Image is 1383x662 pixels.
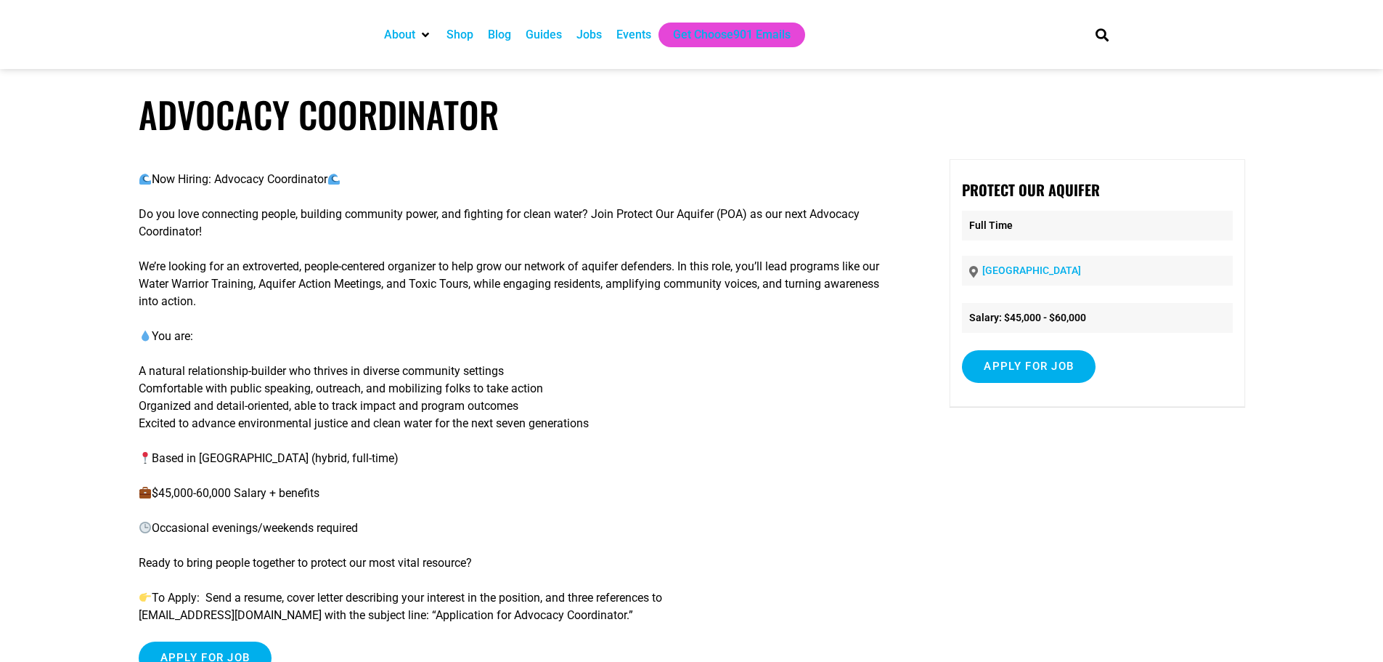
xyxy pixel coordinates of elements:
p: Occasional evenings/weekends required [139,520,895,537]
p: To Apply: Send a resume, cover letter describing your interest in the position, and three referen... [139,589,895,624]
div: Search [1090,23,1114,47]
div: About [377,23,439,47]
p: Now Hiring: Advocacy Coordinator [139,171,895,188]
a: About [384,26,415,44]
img: 💧 [139,330,151,342]
input: Apply for job [962,350,1096,383]
p: Ready to bring people together to protect our most vital resource? [139,554,895,572]
a: Get Choose901 Emails [673,26,791,44]
a: Shop [446,26,473,44]
p: Do you love connecting people, building community power, and fighting for clean water? Join Prote... [139,206,895,241]
img: 🌊 [139,173,151,185]
a: Blog [488,26,511,44]
nav: Main nav [377,23,1071,47]
a: Jobs [576,26,602,44]
strong: Protect Our Aquifer [962,179,1100,201]
img: 👉 [139,592,151,603]
p: We’re looking for an extroverted, people-centered organizer to help grow our network of aquifer d... [139,258,895,310]
li: Salary: $45,000 - $60,000 [962,303,1232,333]
img: 🕒 [139,522,151,533]
a: Guides [526,26,562,44]
img: 💼 [139,487,151,498]
p: You are: [139,328,895,345]
a: [GEOGRAPHIC_DATA] [982,265,1081,276]
p: $45,000-60,000 Salary + benefits [139,485,895,502]
p: Based in [GEOGRAPHIC_DATA] (hybrid, full-time) [139,450,895,467]
img: 🌊 [328,173,340,185]
p: Full Time [962,211,1232,241]
a: Events [616,26,651,44]
h1: Advocacy Coordinator [139,93,1245,136]
img: 📍 [139,452,151,464]
p: A natural relationship-builder who thrives in diverse community settings Comfortable with public ... [139,363,895,432]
